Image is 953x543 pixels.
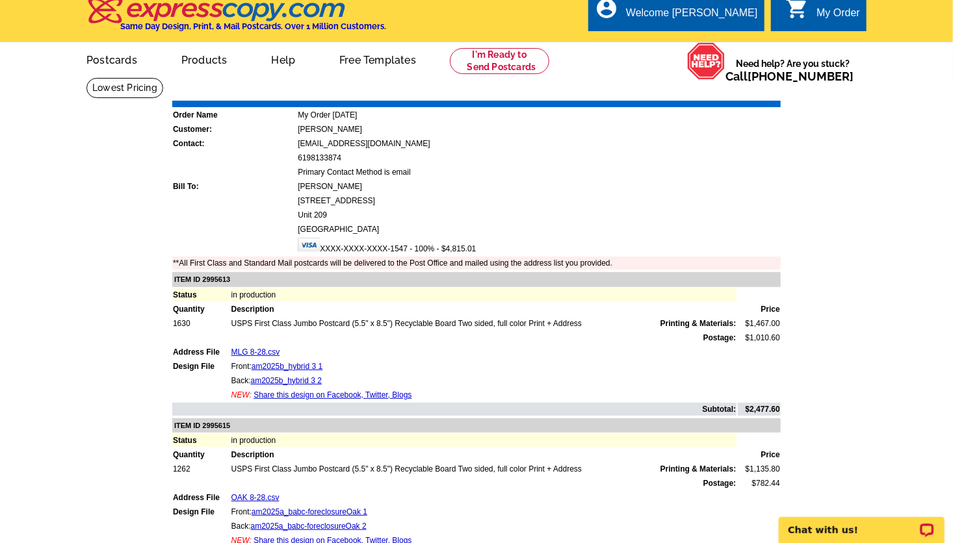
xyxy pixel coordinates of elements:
[172,360,229,373] td: Design File
[297,208,781,221] td: Unit 209
[297,151,781,164] td: 6198133874
[172,272,781,287] td: ITEM ID 2995613
[738,477,781,490] td: $782.44
[660,463,737,475] span: Printing & Materials:
[738,462,781,475] td: $1,135.80
[319,44,437,74] a: Free Templates
[231,360,737,373] td: Front:
[231,347,280,357] a: MLG 8-28.csv
[172,418,781,433] td: ITEM ID 2995615
[231,520,737,533] td: Back:
[251,522,367,531] a: am2025a_babc-foreclosureOak 2
[297,237,781,255] td: XXXX-XXXX-XXXX-1547 - 100% - $4,815.01
[172,491,229,504] td: Address File
[231,448,737,461] td: Description
[172,137,296,150] td: Contact:
[252,362,322,371] a: am2025b_hybrid 3 1
[231,434,737,447] td: in production
[120,21,386,31] h4: Same Day Design, Print, & Mail Postcards. Over 1 Million Customers.
[172,180,296,193] td: Bill To:
[231,493,280,502] a: OAK 8-28.csv
[172,317,229,330] td: 1630
[738,331,781,344] td: $1,010.60
[172,448,229,461] td: Quantity
[297,123,781,136] td: [PERSON_NAME]
[725,69,854,83] span: Call
[297,194,781,207] td: [STREET_ADDRESS]
[738,403,781,416] td: $2,477.60
[770,502,953,543] iframe: LiveChat chat widget
[231,462,737,475] td: USPS First Class Jumbo Postcard (5.5" x 8.5") Recyclable Board Two sided, full color Print + Address
[250,44,316,74] a: Help
[231,303,737,316] td: Description
[172,108,296,121] td: Order Name
[161,44,248,74] a: Products
[172,346,229,359] td: Address File
[687,42,725,80] img: help
[172,123,296,136] td: Customer:
[738,317,781,330] td: $1,467.00
[748,69,854,83] a: [PHONE_NUMBER]
[660,318,737,329] span: Printing & Materials:
[703,333,737,342] strong: Postage:
[86,6,386,31] a: Same Day Design, Print, & Mail Postcards. Over 1 Million Customers.
[172,288,229,301] td: Status
[231,317,737,330] td: USPS First Class Jumbo Postcard (5.5" x 8.5") Recyclable Board Two sided, full color Print + Address
[172,434,229,447] td: Status
[251,376,322,385] a: am2025b_hybrid 3 2
[172,257,781,270] td: **All First Class and Standard Mail postcards will be delivered to the Post Office and mailed usi...
[626,7,757,25] div: Welcome [PERSON_NAME]
[254,390,411,399] a: Share this design on Facebook, Twitter, Blogs
[297,166,781,179] td: Primary Contact Method is email
[725,57,860,83] span: Need help? Are you stuck?
[172,303,229,316] td: Quantity
[172,462,229,475] td: 1262
[816,7,860,25] div: My Order
[738,303,781,316] td: Price
[297,180,781,193] td: [PERSON_NAME]
[231,505,737,518] td: Front:
[297,137,781,150] td: [EMAIL_ADDRESS][DOMAIN_NAME]
[172,505,229,518] td: Design File
[785,5,860,21] a: shopping_cart My Order
[231,288,737,301] td: in production
[172,403,737,416] td: Subtotal:
[66,44,158,74] a: Postcards
[298,238,320,251] img: visa.gif
[231,390,252,399] span: NEW:
[297,108,781,121] td: My Order [DATE]
[738,448,781,461] td: Price
[231,374,737,387] td: Back:
[297,223,781,236] td: [GEOGRAPHIC_DATA]
[703,479,737,488] strong: Postage:
[252,507,367,516] a: am2025a_babc-foreclosureOak 1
